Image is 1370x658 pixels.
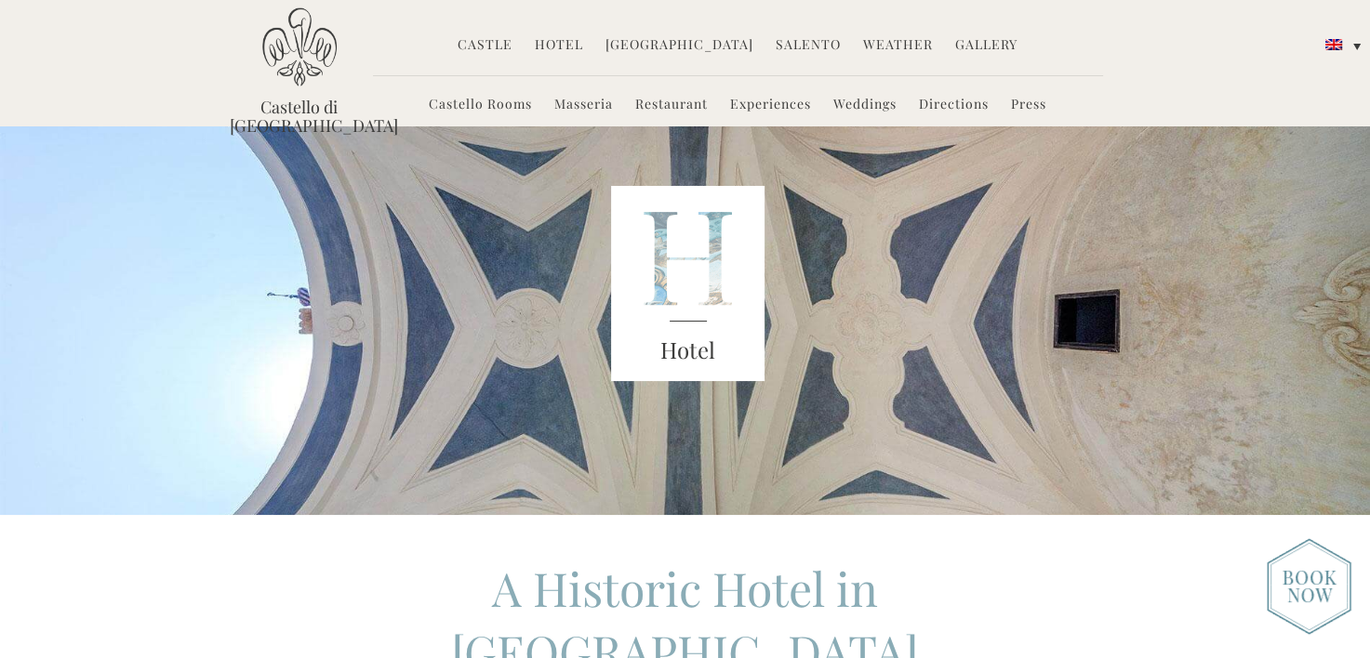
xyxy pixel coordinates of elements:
a: Weddings [833,95,897,116]
img: English [1325,39,1342,50]
a: Castello Rooms [429,95,532,116]
a: Weather [863,35,933,57]
a: Masseria [554,95,613,116]
a: Salento [776,35,841,57]
a: Castle [458,35,512,57]
img: Castello di Ugento [262,7,337,86]
a: Gallery [955,35,1018,57]
a: Press [1011,95,1046,116]
a: Experiences [730,95,811,116]
a: [GEOGRAPHIC_DATA] [605,35,753,57]
a: Hotel [535,35,583,57]
a: Castello di [GEOGRAPHIC_DATA] [230,98,369,135]
img: new-booknow.png [1267,538,1351,635]
img: castello_header_block.png [611,186,765,381]
a: Directions [919,95,989,116]
a: Restaurant [635,95,708,116]
h3: Hotel [611,334,765,367]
